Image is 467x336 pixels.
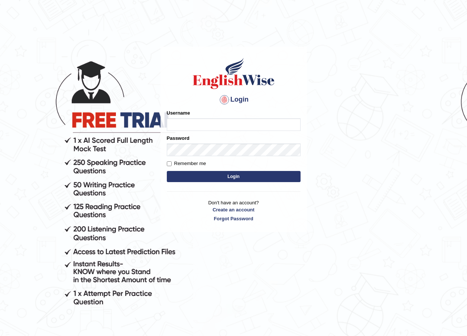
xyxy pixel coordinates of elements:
a: Forgot Password [167,215,301,222]
img: Logo of English Wise sign in for intelligent practice with AI [191,57,276,90]
h4: Login [167,94,301,106]
label: Username [167,109,190,116]
input: Remember me [167,161,172,166]
a: Create an account [167,206,301,213]
button: Login [167,171,301,182]
label: Password [167,135,189,142]
label: Remember me [167,160,206,167]
p: Don't have an account? [167,199,301,222]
